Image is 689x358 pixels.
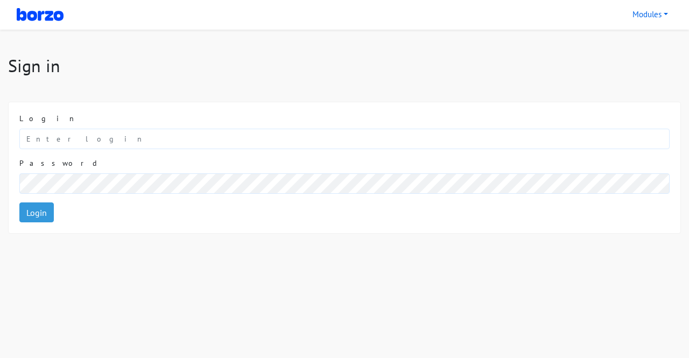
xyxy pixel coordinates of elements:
[19,113,80,124] label: Login
[17,7,64,22] img: Borzo - Fast and flexible intra-city delivery for businesses and individuals
[19,202,54,223] a: Login
[19,129,670,149] input: Enter login
[628,4,672,25] a: Modules
[8,55,681,76] h1: Sign in
[19,158,98,169] label: Password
